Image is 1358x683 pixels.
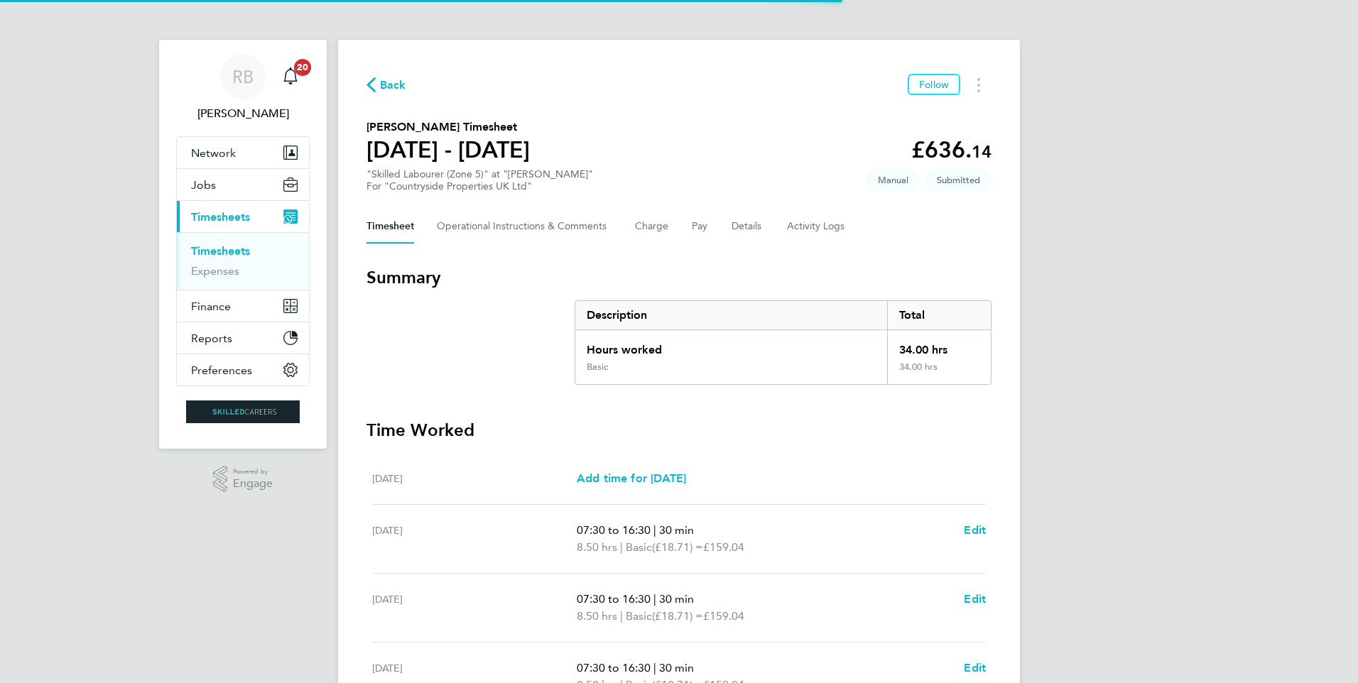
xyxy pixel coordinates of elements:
[191,146,236,160] span: Network
[620,609,623,623] span: |
[659,523,694,537] span: 30 min
[372,470,577,487] div: [DATE]
[191,364,252,377] span: Preferences
[366,136,530,164] h1: [DATE] - [DATE]
[887,301,991,329] div: Total
[177,201,309,232] button: Timesheets
[213,466,273,493] a: Powered byEngage
[177,169,309,200] button: Jobs
[191,178,216,192] span: Jobs
[366,76,406,94] button: Back
[366,209,414,244] button: Timesheet
[964,523,986,537] span: Edit
[626,608,652,625] span: Basic
[620,540,623,554] span: |
[186,400,300,423] img: skilledcareers-logo-retina.png
[191,300,231,313] span: Finance
[653,523,656,537] span: |
[437,209,612,244] button: Operational Instructions & Comments
[972,141,992,162] span: 14
[908,74,960,95] button: Follow
[577,523,651,537] span: 07:30 to 16:30
[966,74,992,96] button: Timesheets Menu
[577,471,686,485] span: Add time for [DATE]
[294,59,311,76] span: 20
[867,168,920,192] span: This timesheet was manually created.
[233,478,273,490] span: Engage
[177,137,309,168] button: Network
[703,609,744,623] span: £159.04
[653,661,656,674] span: |
[177,322,309,354] button: Reports
[925,168,992,192] span: This timesheet is Submitted.
[964,522,986,539] a: Edit
[626,539,652,556] span: Basic
[887,330,991,361] div: 34.00 hrs
[191,244,250,258] a: Timesheets
[276,54,305,99] a: 20
[366,168,593,192] div: "Skilled Labourer (Zone 5)" at "[PERSON_NAME]"
[964,661,986,674] span: Edit
[366,180,593,192] div: For "Countryside Properties UK Ltd"
[575,300,992,385] div: Summary
[177,290,309,322] button: Finance
[232,67,254,86] span: RB
[911,136,992,163] app-decimal: £636.
[652,609,703,623] span: (£18.71) =
[732,209,764,244] button: Details
[177,232,309,290] div: Timesheets
[366,266,992,289] h3: Summary
[176,105,310,122] span: Ryan Burns
[919,78,949,91] span: Follow
[787,209,847,244] button: Activity Logs
[233,466,273,478] span: Powered by
[703,540,744,554] span: £159.04
[887,361,991,384] div: 34.00 hrs
[659,592,694,606] span: 30 min
[366,119,530,136] h2: [PERSON_NAME] Timesheet
[635,209,669,244] button: Charge
[575,330,887,361] div: Hours worked
[191,332,232,345] span: Reports
[577,540,617,554] span: 8.50 hrs
[177,354,309,386] button: Preferences
[372,522,577,556] div: [DATE]
[577,470,686,487] a: Add time for [DATE]
[964,591,986,608] a: Edit
[176,400,310,423] a: Go to home page
[176,54,310,122] a: RB[PERSON_NAME]
[587,361,608,373] div: Basic
[659,661,694,674] span: 30 min
[380,77,406,94] span: Back
[964,660,986,677] a: Edit
[577,592,651,606] span: 07:30 to 16:30
[964,592,986,606] span: Edit
[191,210,250,224] span: Timesheets
[372,591,577,625] div: [DATE]
[191,264,239,278] a: Expenses
[577,661,651,674] span: 07:30 to 16:30
[159,40,327,449] nav: Main navigation
[652,540,703,554] span: (£18.71) =
[575,301,887,329] div: Description
[366,419,992,442] h3: Time Worked
[577,609,617,623] span: 8.50 hrs
[692,209,709,244] button: Pay
[653,592,656,606] span: |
